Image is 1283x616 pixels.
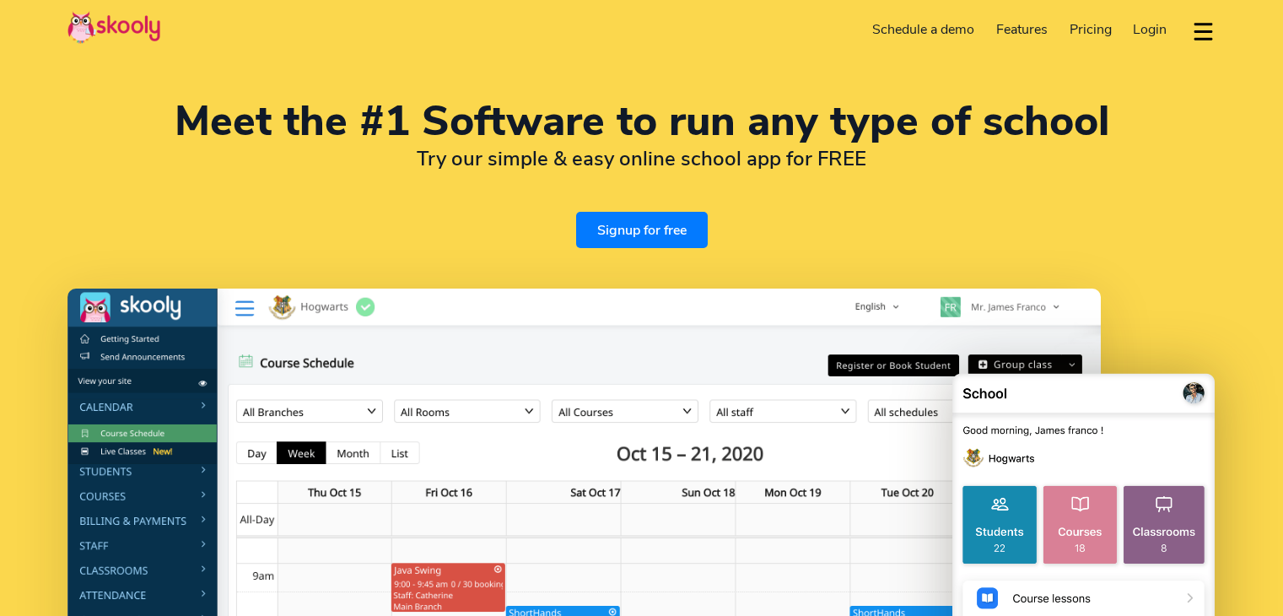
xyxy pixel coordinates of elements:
[67,11,160,44] img: Skooly
[1191,12,1216,51] button: dropdown menu
[1133,20,1167,39] span: Login
[1059,16,1123,43] a: Pricing
[67,146,1216,171] h2: Try our simple & easy online school app for FREE
[576,212,708,248] a: Signup for free
[985,16,1059,43] a: Features
[1070,20,1112,39] span: Pricing
[67,101,1216,142] h1: Meet the #1 Software to run any type of school
[862,16,986,43] a: Schedule a demo
[1122,16,1178,43] a: Login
